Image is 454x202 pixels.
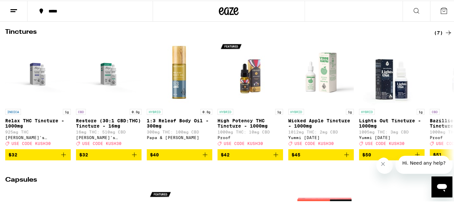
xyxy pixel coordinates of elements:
[130,108,142,114] p: 0.3g
[5,135,71,139] div: [PERSON_NAME]'s Medicinals
[5,176,420,184] h2: Capsules
[288,129,354,133] p: 1012mg THC: 2mg CBD
[376,157,393,173] iframe: Close message
[79,151,88,157] span: $32
[359,39,425,105] img: Yummi Karma - Lights Out Tincture - 1000mg
[288,149,354,160] button: Add to bag
[147,149,212,160] button: Add to bag
[218,117,283,128] p: High Potency THC Tincture - 1000mg
[5,39,71,105] img: Mary's Medicinals - Relax THC Tincture - 1000mg
[288,135,354,139] div: Yummi [DATE]
[76,135,142,139] div: [PERSON_NAME]'s Medicinals
[359,108,375,114] p: HYBRID
[218,129,283,133] p: 1000mg THC: 10mg CBD
[288,117,354,128] p: Wicked Apple Tincture - 1000mg
[431,176,452,197] iframe: Button to launch messaging window
[288,39,354,105] img: Yummi Karma - Wicked Apple Tincture - 1000mg
[292,151,300,157] span: $45
[224,141,263,145] span: USE CODE KUSH30
[395,155,452,173] iframe: Message from company
[147,39,212,148] a: Open page for 1:3 Releaf Body Oil - 300mg from Papa & Barkley
[218,39,283,105] img: Proof - High Potency THC Tincture - 1000mg
[147,108,162,114] p: HYBRID
[147,117,212,128] p: 1:3 Releaf Body Oil - 300mg
[200,108,212,114] p: 0.3g
[147,39,212,105] img: Papa & Barkley - 1:3 Releaf Body Oil - 300mg
[288,39,354,148] a: Open page for Wicked Apple Tincture - 1000mg from Yummi Karma
[221,151,230,157] span: $42
[362,151,371,157] span: $50
[434,28,452,36] a: (7)
[275,108,283,114] p: 1g
[5,28,420,36] h2: Tinctures
[5,129,71,133] p: 925mg THC
[76,129,142,133] p: 16mg THC: 510mg CBD
[294,141,334,145] span: USE CODE KUSH30
[218,39,283,148] a: Open page for High Potency THC Tincture - 1000mg from Proof
[218,149,283,160] button: Add to bag
[82,141,122,145] span: USE CODE KUSH30
[218,108,233,114] p: HYBRID
[359,129,425,133] p: 1005mg THC: 3mg CBD
[288,108,304,114] p: HYBRID
[346,108,354,114] p: 1g
[430,108,440,114] p: CBD
[9,151,17,157] span: $32
[5,117,71,128] p: Relax THC Tincture - 1000mg
[63,108,71,114] p: 1g
[359,117,425,128] p: Lights Out Tincture - 1000mg
[11,141,51,145] span: USE CODE KUSH30
[76,149,142,160] button: Add to bag
[76,39,142,105] img: Mary's Medicinals - Restore (30:1 CBD:THC) Tincture - 16mg
[359,135,425,139] div: Yummi [DATE]
[359,149,425,160] button: Add to bag
[76,39,142,148] a: Open page for Restore (30:1 CBD:THC) Tincture - 16mg from Mary's Medicinals
[359,39,425,148] a: Open page for Lights Out Tincture - 1000mg from Yummi Karma
[365,141,405,145] span: USE CODE KUSH30
[5,39,71,148] a: Open page for Relax THC Tincture - 1000mg from Mary's Medicinals
[147,129,212,133] p: 300mg THC: 100mg CBD
[218,135,283,139] div: Proof
[433,151,442,157] span: $51
[147,135,212,139] div: Papa & [PERSON_NAME]
[5,149,71,160] button: Add to bag
[150,151,159,157] span: $40
[431,176,452,184] a: (17)
[417,108,425,114] p: 1g
[5,108,21,114] p: INDICA
[76,108,86,114] p: CBD
[76,117,142,128] p: Restore (30:1 CBD:THC) Tincture - 16mg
